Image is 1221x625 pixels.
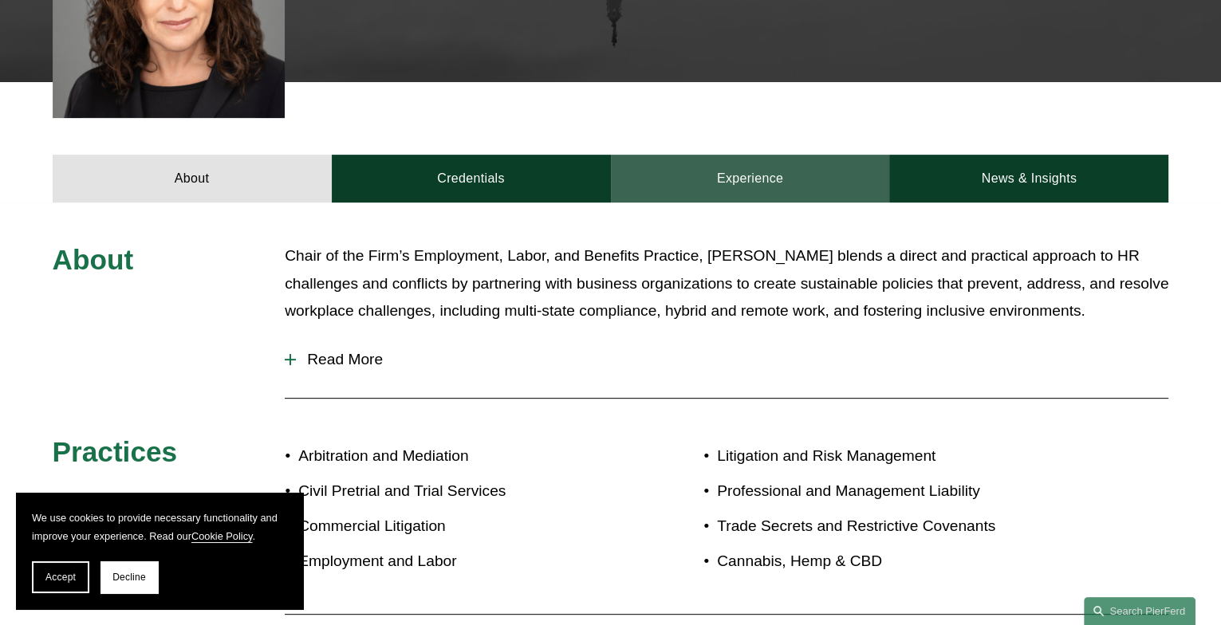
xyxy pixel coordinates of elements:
p: We use cookies to provide necessary functionality and improve your experience. Read our . [32,509,287,545]
p: Professional and Management Liability [717,478,1076,505]
a: Search this site [1084,597,1195,625]
button: Read More [285,339,1168,380]
span: Accept [45,572,76,583]
a: News & Insights [889,155,1168,202]
p: Cannabis, Hemp & CBD [717,548,1076,576]
button: Accept [32,561,89,593]
a: Credentials [332,155,611,202]
span: Practices [53,436,178,467]
section: Cookie banner [16,493,303,609]
span: Decline [112,572,146,583]
p: Civil Pretrial and Trial Services [298,478,610,505]
p: Commercial Litigation [298,513,610,540]
a: About [53,155,332,202]
span: Read More [296,351,1168,368]
p: Arbitration and Mediation [298,442,610,470]
a: Experience [611,155,890,202]
p: Employment and Labor [298,548,610,576]
p: Chair of the Firm’s Employment, Labor, and Benefits Practice, [PERSON_NAME] blends a direct and p... [285,242,1168,325]
button: Decline [100,561,158,593]
p: Trade Secrets and Restrictive Covenants [717,513,1076,540]
a: Cookie Policy [191,530,253,542]
span: About [53,244,134,275]
p: Litigation and Risk Management [717,442,1076,470]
